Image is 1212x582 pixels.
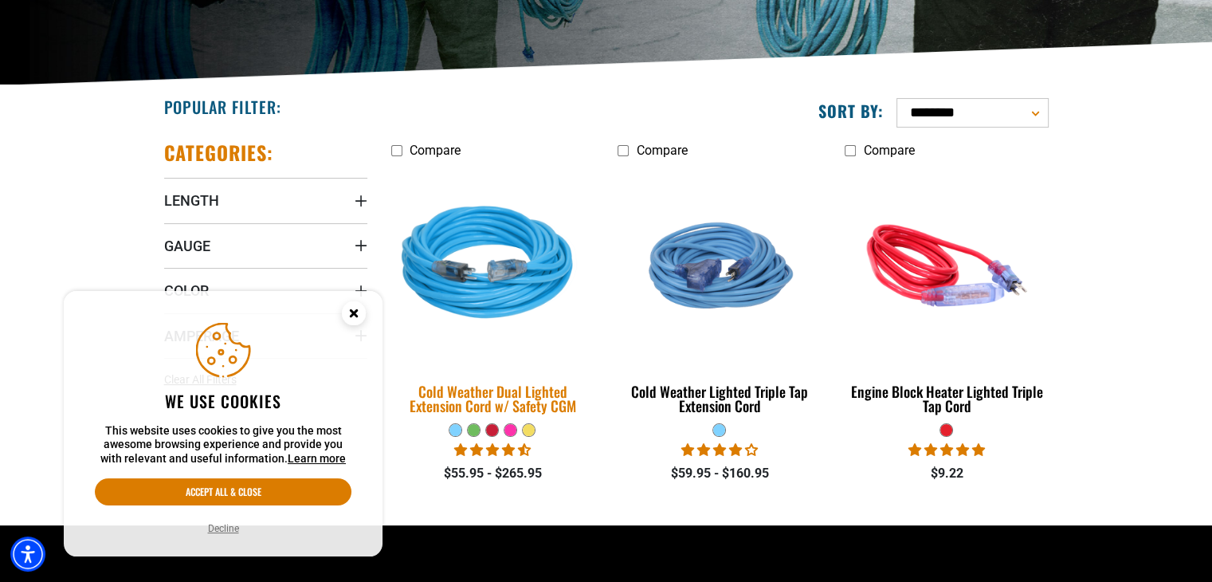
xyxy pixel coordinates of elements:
p: This website uses cookies to give you the most awesome browsing experience and provide you with r... [95,424,351,466]
span: 5.00 stars [908,442,985,458]
div: Cold Weather Dual Lighted Extension Cord w/ Safety CGM [391,384,594,413]
summary: Color [164,268,367,313]
summary: Gauge [164,223,367,268]
span: Compare [410,143,461,158]
a: red Engine Block Heater Lighted Triple Tap Cord [845,166,1048,423]
img: red [846,174,1047,357]
span: 4.18 stars [681,442,758,458]
a: Light Blue Cold Weather Lighted Triple Tap Extension Cord [618,166,821,423]
h2: We use cookies [95,391,351,411]
div: Engine Block Heater Lighted Triple Tap Cord [845,384,1048,413]
span: Compare [863,143,914,158]
h2: Categories: [164,140,274,165]
img: Light Blue [381,163,604,368]
button: Decline [203,521,244,537]
a: Light Blue Cold Weather Dual Lighted Extension Cord w/ Safety CGM [391,166,594,423]
span: Length [164,191,219,210]
img: Light Blue [619,174,820,357]
summary: Length [164,178,367,222]
h2: Popular Filter: [164,96,281,117]
div: $55.95 - $265.95 [391,464,594,483]
span: 4.62 stars [454,442,531,458]
div: $9.22 [845,464,1048,483]
aside: Cookie Consent [64,291,382,557]
div: Cold Weather Lighted Triple Tap Extension Cord [618,384,821,413]
button: Accept all & close [95,478,351,505]
label: Sort by: [818,100,884,121]
div: $59.95 - $160.95 [618,464,821,483]
div: Accessibility Menu [10,537,45,572]
span: Compare [636,143,687,158]
a: This website uses cookies to give you the most awesome browsing experience and provide you with r... [288,452,346,465]
button: Close this option [325,291,382,340]
span: Gauge [164,237,210,255]
span: Color [164,281,209,300]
